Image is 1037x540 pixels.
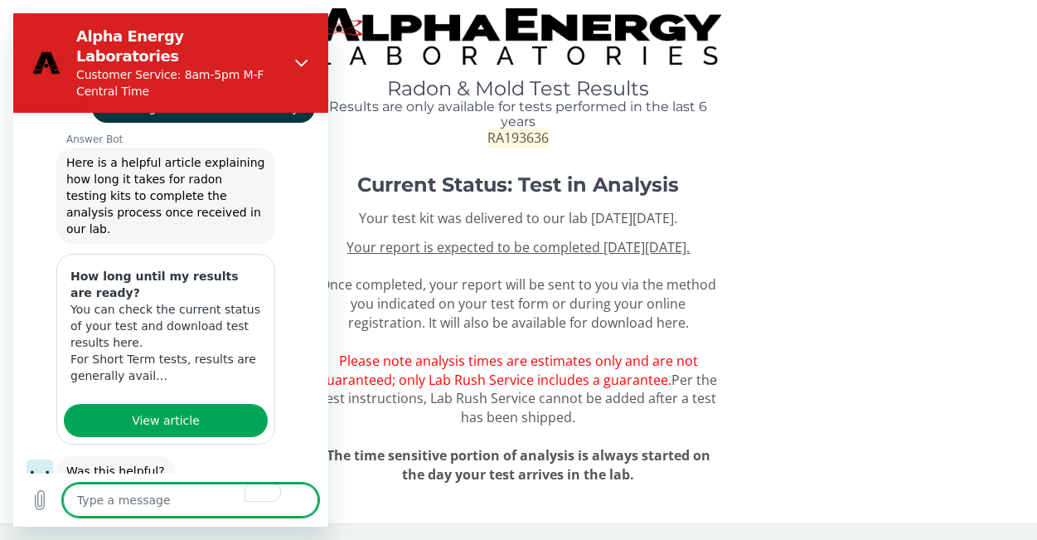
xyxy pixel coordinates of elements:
[63,53,265,86] p: Customer Service: 8am-5pm M-F Central Time
[10,470,43,504] button: Upload file
[51,391,254,424] a: View article: 'How long until my results are ready?'
[119,397,187,417] span: View article
[346,238,690,256] u: Your report is expected to be completed [DATE][DATE].
[63,13,265,53] h2: Alpha Energy Laboratories
[272,33,305,66] button: Close
[321,371,718,427] span: Per the test instructions, Lab Rush Service cannot be added after a test has been shipped.
[316,78,720,100] h1: Radon & Mold Test Results
[327,446,710,484] span: The time sensitive portion of analysis is always started on the day your test arrives in the lab.
[53,119,315,133] p: Answer Bot
[319,238,717,427] span: Once completed, your report will be sent to you via the method you indicated on your test form or...
[53,143,255,222] span: Here is a helpful article explaining how long it takes for radon testing kits to complete the ana...
[53,451,152,465] span: Was this helpful?
[357,173,679,197] strong: Current Status: Test in Analysis
[319,352,698,389] span: Please note analysis times are estimates only and are not guaranteed; only Lab Rush Service inclu...
[57,288,248,371] p: You can check the current status of your test and download test results here. For Short Term test...
[57,255,248,288] h3: How long until my results are ready?
[13,13,328,527] iframe: To enrich screen reader interactions, please activate Accessibility in Grammarly extension settings
[316,100,720,129] h4: Results are only available for tests performed in the last 6 years
[487,129,549,147] span: RA193636
[50,470,305,504] textarea: To enrich screen reader interactions, please activate Accessibility in Grammarly extension settings
[316,8,720,65] img: TightCrop.jpg
[316,209,720,228] p: Your test kit was delivered to our lab [DATE][DATE].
